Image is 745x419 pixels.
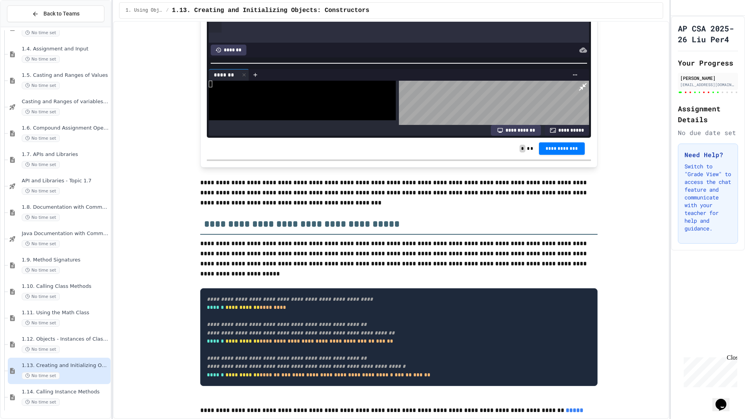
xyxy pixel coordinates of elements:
[678,128,738,137] div: No due date set
[22,135,60,142] span: No time set
[684,150,731,159] h3: Need Help?
[22,55,60,63] span: No time set
[22,161,60,168] span: No time set
[22,319,60,327] span: No time set
[22,46,109,52] span: 1.4. Assignment and Input
[22,108,60,116] span: No time set
[22,362,109,369] span: 1.13. Creating and Initializing Objects: Constructors
[22,257,109,263] span: 1.9. Method Signatures
[22,283,109,290] span: 1.10. Calling Class Methods
[22,398,60,406] span: No time set
[22,346,60,353] span: No time set
[678,103,738,125] h2: Assignment Details
[684,163,731,232] p: Switch to "Grade View" to access the chat feature and communicate with your teacher for help and ...
[172,6,369,15] span: 1.13. Creating and Initializing Objects: Constructors
[22,178,109,184] span: API and Libraries - Topic 1.7
[166,7,169,14] span: /
[22,336,109,343] span: 1.12. Objects - Instances of Classes
[681,354,737,387] iframe: chat widget
[22,230,109,237] span: Java Documentation with Comments - Topic 1.8
[680,74,736,81] div: [PERSON_NAME]
[678,57,738,68] h2: Your Progress
[22,99,109,105] span: Casting and Ranges of variables - Quiz
[22,267,60,274] span: No time set
[22,372,60,379] span: No time set
[126,7,163,14] span: 1. Using Objects and Methods
[43,10,80,18] span: Back to Teams
[22,389,109,395] span: 1.14. Calling Instance Methods
[22,151,109,158] span: 1.7. APIs and Libraries
[3,3,54,49] div: Chat with us now!Close
[678,23,738,45] h1: AP CSA 2025-26 Liu Per4
[22,214,60,221] span: No time set
[22,240,60,248] span: No time set
[7,5,104,22] button: Back to Teams
[22,29,60,36] span: No time set
[22,187,60,195] span: No time set
[680,82,736,88] div: [EMAIL_ADDRESS][DOMAIN_NAME]
[22,72,109,79] span: 1.5. Casting and Ranges of Values
[22,310,109,316] span: 1.11. Using the Math Class
[712,388,737,411] iframe: chat widget
[22,125,109,132] span: 1.6. Compound Assignment Operators
[22,204,109,211] span: 1.8. Documentation with Comments and Preconditions
[22,82,60,89] span: No time set
[22,293,60,300] span: No time set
